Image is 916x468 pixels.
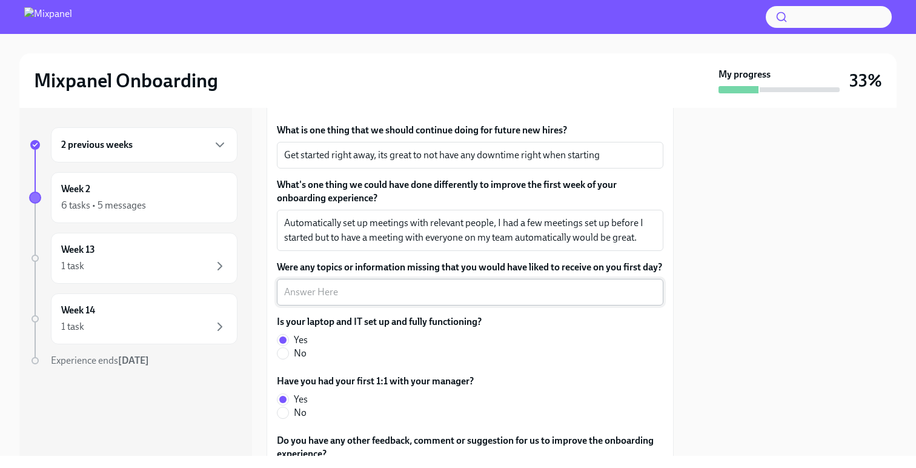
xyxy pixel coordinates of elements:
[719,68,771,81] strong: My progress
[51,127,237,162] div: 2 previous weeks
[118,355,149,366] strong: [DATE]
[277,375,474,388] label: Have you had your first 1:1 with your manager?
[277,261,663,274] label: Were any topics or information missing that you would have liked to receive on you first day?
[61,138,133,152] h6: 2 previous weeks
[294,393,308,406] span: Yes
[277,434,663,461] label: Do you have any other feedback, comment or suggestion for us to improve the onboarding experience?
[294,406,307,420] span: No
[294,347,307,360] span: No
[61,259,84,273] div: 1 task
[29,172,237,223] a: Week 26 tasks • 5 messages
[29,233,237,284] a: Week 131 task
[61,304,95,317] h6: Week 14
[277,124,663,137] label: What is one thing that we should continue doing for future new hires?
[24,7,72,27] img: Mixpanel
[29,293,237,344] a: Week 141 task
[284,148,656,162] textarea: Get started right away, its great to not have any downtime right when starting
[61,243,95,256] h6: Week 13
[61,199,146,212] div: 6 tasks • 5 messages
[34,69,218,93] h2: Mixpanel Onboarding
[61,182,90,196] h6: Week 2
[294,333,308,347] span: Yes
[61,320,84,333] div: 1 task
[849,70,882,92] h3: 33%
[277,315,482,329] label: Is your laptop and IT set up and fully functioning?
[277,178,663,205] label: What's one thing we could have done differently to improve the first week of your onboarding expe...
[284,216,656,245] textarea: Automatically set up meetings with relevant people, I had a few meetings set up before I started ...
[51,355,149,366] span: Experience ends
